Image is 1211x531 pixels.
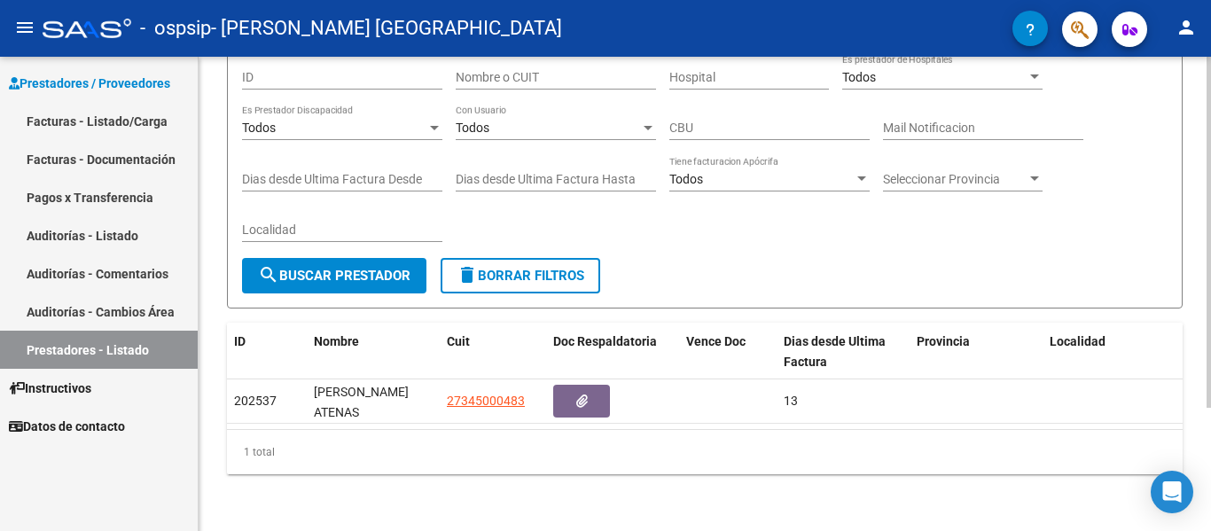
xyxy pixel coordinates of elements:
[447,394,525,408] span: 27345000483
[553,334,657,348] span: Doc Respaldatoria
[258,264,279,285] mat-icon: search
[227,323,307,381] datatable-header-cell: ID
[242,258,426,293] button: Buscar Prestador
[242,121,276,135] span: Todos
[1176,17,1197,38] mat-icon: person
[917,334,970,348] span: Provincia
[9,417,125,436] span: Datos de contacto
[1151,471,1193,513] div: Open Intercom Messenger
[211,9,562,48] span: - [PERSON_NAME] [GEOGRAPHIC_DATA]
[9,379,91,398] span: Instructivos
[457,264,478,285] mat-icon: delete
[447,334,470,348] span: Cuit
[234,394,277,408] span: 202537
[314,334,359,348] span: Nombre
[777,323,910,381] datatable-header-cell: Dias desde Ultima Factura
[314,382,433,419] div: [PERSON_NAME] ATENAS
[227,430,1183,474] div: 1 total
[457,268,584,284] span: Borrar Filtros
[441,258,600,293] button: Borrar Filtros
[883,172,1027,187] span: Seleccionar Provincia
[842,70,876,84] span: Todos
[140,9,211,48] span: - ospsip
[784,394,798,408] span: 13
[679,323,777,381] datatable-header-cell: Vence Doc
[258,268,410,284] span: Buscar Prestador
[1050,334,1106,348] span: Localidad
[456,121,489,135] span: Todos
[669,172,703,186] span: Todos
[910,323,1043,381] datatable-header-cell: Provincia
[9,74,170,93] span: Prestadores / Proveedores
[686,334,746,348] span: Vence Doc
[14,17,35,38] mat-icon: menu
[307,323,440,381] datatable-header-cell: Nombre
[440,323,546,381] datatable-header-cell: Cuit
[1043,323,1176,381] datatable-header-cell: Localidad
[784,334,886,369] span: Dias desde Ultima Factura
[234,334,246,348] span: ID
[546,323,679,381] datatable-header-cell: Doc Respaldatoria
